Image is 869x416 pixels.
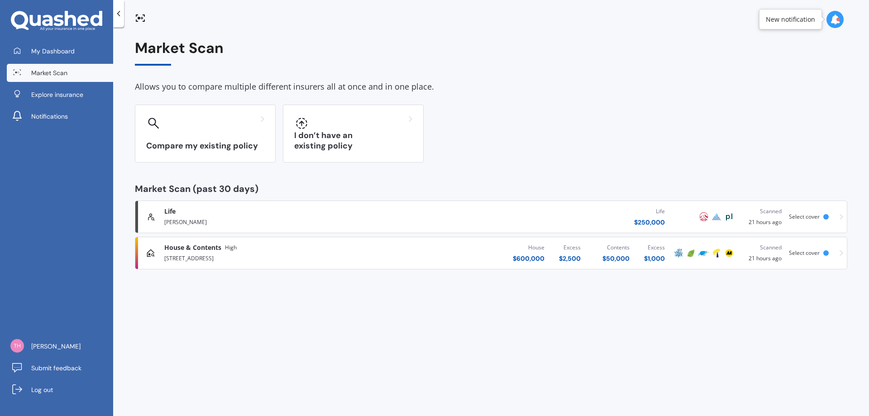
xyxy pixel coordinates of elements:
div: Excess [559,243,581,252]
div: Allows you to compare multiple different insurers all at once and in one place. [135,80,847,94]
span: House & Contents [164,243,221,252]
div: 21 hours ago [743,243,782,263]
a: House & ContentsHigh[STREET_ADDRESS]House$600,000Excess$2,500Contents$50,000Excess$1,000AMPInitio... [135,237,847,269]
span: Select cover [789,213,820,220]
div: New notification [766,15,815,24]
div: Contents [602,243,630,252]
a: [PERSON_NAME] [7,337,113,355]
span: My Dashboard [31,47,75,56]
img: AA [724,248,735,258]
img: AMP [673,248,684,258]
span: Log out [31,385,53,394]
a: Submit feedback [7,359,113,377]
div: Excess [644,243,665,252]
span: Submit feedback [31,363,81,373]
a: Notifications [7,107,113,125]
span: Notifications [31,112,68,121]
a: My Dashboard [7,42,113,60]
span: Select cover [789,249,820,257]
div: Market Scan (past 30 days) [135,184,847,193]
div: Scanned [743,207,782,216]
div: $ 250,000 [634,218,665,227]
span: Market Scan [31,68,67,77]
img: fa3fa76ed7462b9e7a7682f1f831de24 [10,339,24,353]
img: Tower [711,248,722,258]
img: Pinnacle Life [711,211,722,222]
div: [PERSON_NAME] [164,216,409,227]
div: 21 hours ago [743,207,782,227]
a: Log out [7,381,113,399]
div: Market Scan [135,40,847,66]
div: [STREET_ADDRESS] [164,252,409,263]
a: Life[PERSON_NAME]Life$250,000AIAPinnacle LifePartners LifeScanned21 hours agoSelect cover [135,201,847,233]
img: Trade Me Insurance [698,248,709,258]
img: Initio [686,248,697,258]
a: Market Scan [7,64,113,82]
div: $ 50,000 [602,254,630,263]
a: Explore insurance [7,86,113,104]
span: Explore insurance [31,90,83,99]
div: $ 600,000 [513,254,544,263]
h3: Compare my existing policy [146,141,264,151]
div: House [513,243,544,252]
span: High [225,243,237,252]
span: Life [164,207,176,216]
h3: I don’t have an existing policy [294,130,412,151]
div: $ 1,000 [644,254,665,263]
span: [PERSON_NAME] [31,342,81,351]
div: Scanned [743,243,782,252]
div: Life [634,207,665,216]
img: Partners Life [724,211,735,222]
div: $ 2,500 [559,254,581,263]
img: AIA [698,211,709,222]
